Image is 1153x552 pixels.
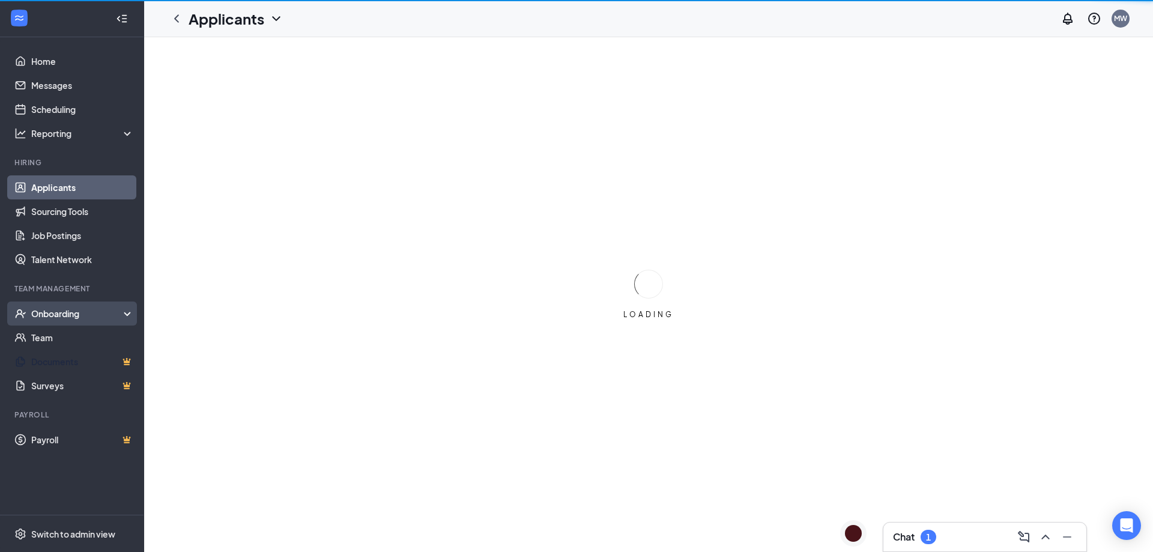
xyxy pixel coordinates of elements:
[31,247,134,271] a: Talent Network
[14,157,132,168] div: Hiring
[1114,13,1127,23] div: MW
[31,428,134,452] a: PayrollCrown
[31,326,134,350] a: Team
[1036,527,1055,547] button: ChevronUp
[31,223,134,247] a: Job Postings
[1061,11,1075,26] svg: Notifications
[31,350,134,374] a: DocumentsCrown
[1038,530,1053,544] svg: ChevronUp
[31,528,115,540] div: Switch to admin view
[13,12,25,24] svg: WorkstreamLogo
[14,308,26,320] svg: UserCheck
[189,8,264,29] h1: Applicants
[14,284,132,294] div: Team Management
[31,49,134,73] a: Home
[31,127,135,139] div: Reporting
[14,127,26,139] svg: Analysis
[269,11,283,26] svg: ChevronDown
[31,199,134,223] a: Sourcing Tools
[1112,511,1141,540] div: Open Intercom Messenger
[14,410,132,420] div: Payroll
[14,528,26,540] svg: Settings
[31,308,124,320] div: Onboarding
[1087,11,1101,26] svg: QuestionInfo
[893,530,915,544] h3: Chat
[1060,530,1074,544] svg: Minimize
[169,11,184,26] svg: ChevronLeft
[31,374,134,398] a: SurveysCrown
[1058,527,1077,547] button: Minimize
[619,309,679,320] div: LOADING
[1017,530,1031,544] svg: ComposeMessage
[31,175,134,199] a: Applicants
[926,532,931,542] div: 1
[31,97,134,121] a: Scheduling
[31,73,134,97] a: Messages
[116,13,128,25] svg: Collapse
[1014,527,1033,547] button: ComposeMessage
